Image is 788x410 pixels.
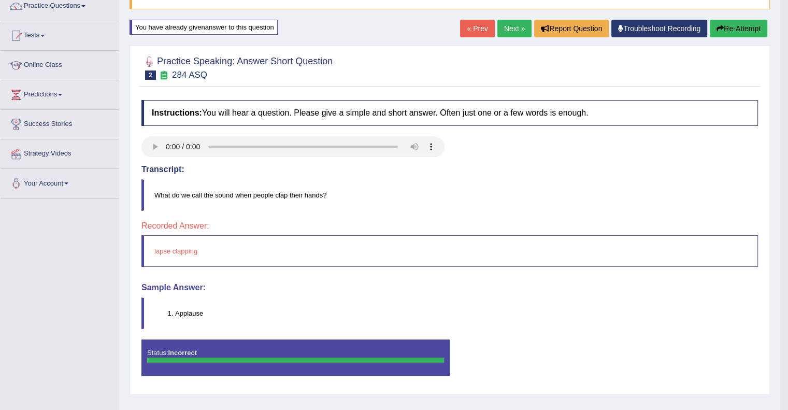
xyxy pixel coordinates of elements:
[141,179,758,211] blockquote: What do we call the sound when people clap their hands?
[1,169,119,195] a: Your Account
[130,20,278,35] div: You have already given answer to this question
[152,108,202,117] b: Instructions:
[534,20,609,37] button: Report Question
[460,20,494,37] a: « Prev
[141,283,758,292] h4: Sample Answer:
[710,20,767,37] button: Re-Attempt
[1,110,119,136] a: Success Stories
[141,165,758,174] h4: Transcript:
[497,20,532,37] a: Next »
[159,70,169,80] small: Exam occurring question
[172,70,207,80] small: 284 ASQ
[141,54,333,80] h2: Practice Speaking: Answer Short Question
[141,221,758,231] h4: Recorded Answer:
[175,308,757,318] li: Applause
[168,349,197,357] strong: Incorrect
[1,139,119,165] a: Strategy Videos
[141,235,758,267] blockquote: lapse clapping
[611,20,707,37] a: Troubleshoot Recording
[1,21,119,47] a: Tests
[141,100,758,126] h4: You will hear a question. Please give a simple and short answer. Often just one or a few words is...
[1,51,119,77] a: Online Class
[145,70,156,80] span: 2
[141,340,450,376] div: Status:
[1,80,119,106] a: Predictions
